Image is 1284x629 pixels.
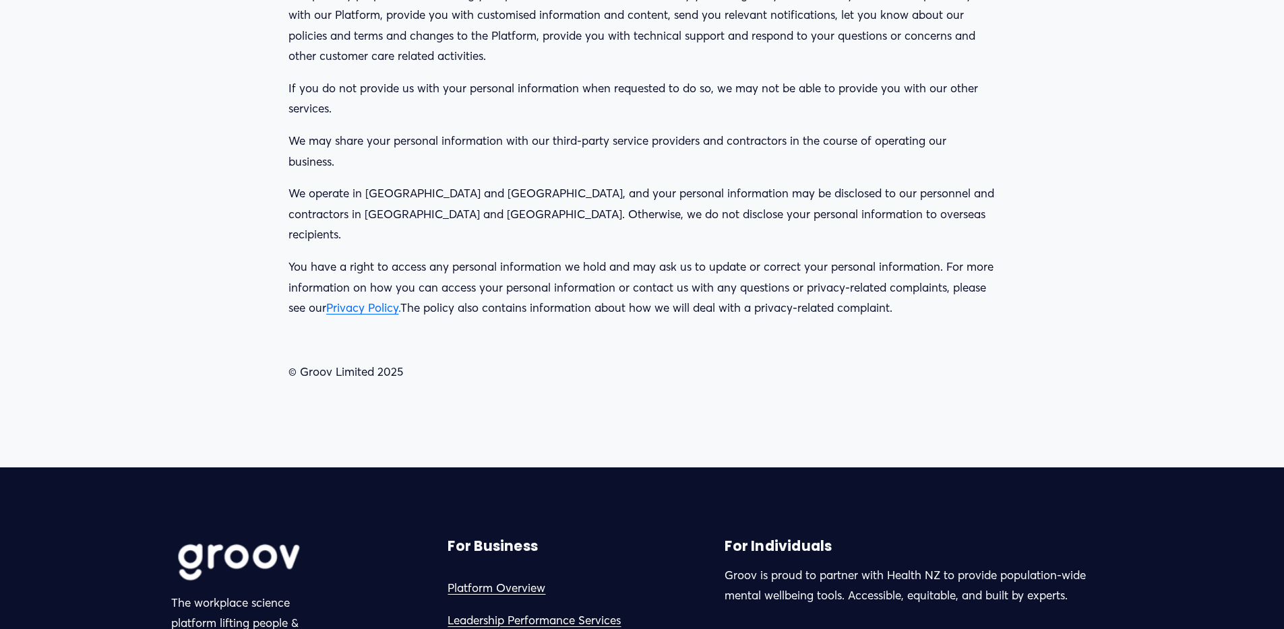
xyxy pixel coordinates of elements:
[326,300,398,314] a: Privacy Policy
[288,362,996,383] p: © Groov Limited 2025
[448,578,545,599] a: Platform Overview
[288,257,996,319] p: You have a right to access any personal information we hold and may ask us to update or correct y...
[725,565,1113,606] p: Groov is proud to partner with Health NZ to provide population-wide mental wellbeing tools. Acces...
[288,131,996,172] p: We may share your personal information with our third-party service providers and contractors in ...
[398,300,400,314] span: .
[288,183,996,245] p: We operate in [GEOGRAPHIC_DATA] and [GEOGRAPHIC_DATA], and your personal information may be discl...
[448,537,537,556] strong: For Business
[725,537,832,556] strong: For Individuals
[288,78,996,119] p: If you do not provide us with your personal information when requested to do so, we may not be ab...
